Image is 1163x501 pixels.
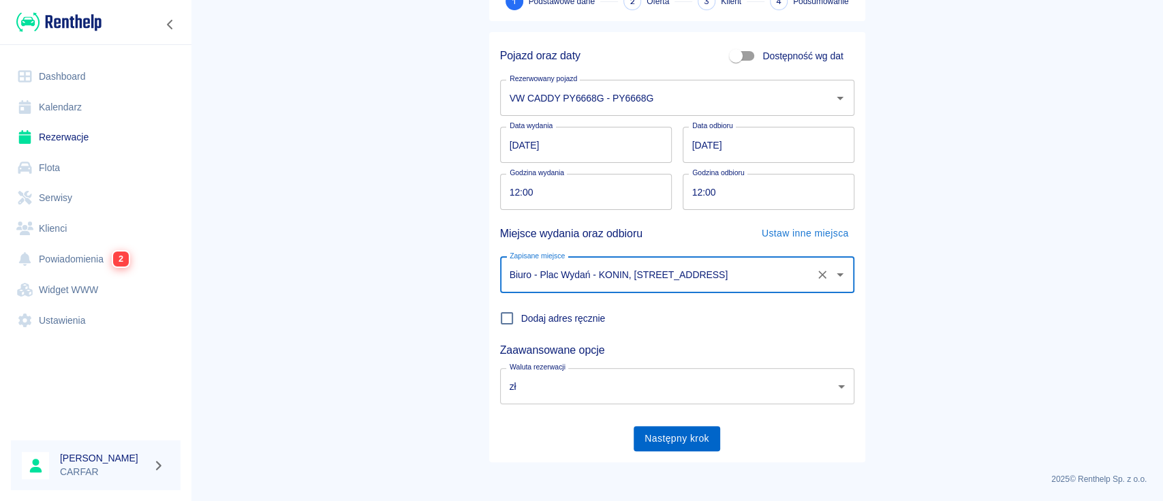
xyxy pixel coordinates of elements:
span: 2 [113,252,129,267]
img: Renthelp logo [16,11,102,33]
a: Widget WWW [11,275,181,305]
a: Dashboard [11,61,181,92]
h5: Pojazd oraz daty [500,49,580,63]
label: Waluta rezerwacji [510,362,565,372]
a: Rezerwacje [11,122,181,153]
label: Data wydania [510,121,553,131]
label: Data odbioru [692,121,733,131]
div: zł [500,368,854,404]
button: Wyczyść [813,265,832,284]
button: Otwórz [831,89,850,108]
h5: Zaawansowane opcje [500,344,854,357]
p: 2025 © Renthelp Sp. z o.o. [207,473,1147,485]
button: Następny krok [634,426,720,451]
span: Dostępność wg dat [762,49,843,63]
input: hh:mm [500,174,662,210]
a: Serwisy [11,183,181,213]
button: Otwórz [831,265,850,284]
button: Ustaw inne miejsca [756,221,854,246]
label: Godzina wydania [510,168,564,178]
a: Klienci [11,213,181,244]
input: DD.MM.YYYY [683,127,854,163]
button: Zwiń nawigację [160,16,181,33]
h5: Miejsce wydania oraz odbioru [500,222,642,246]
label: Godzina odbioru [692,168,745,178]
a: Kalendarz [11,92,181,123]
input: hh:mm [683,174,845,210]
a: Ustawienia [11,305,181,336]
h6: [PERSON_NAME] [60,451,147,465]
a: Powiadomienia2 [11,243,181,275]
a: Renthelp logo [11,11,102,33]
p: CARFAR [60,465,147,479]
span: Dodaj adres ręcznie [521,312,606,326]
label: Rezerwowany pojazd [510,74,577,84]
input: DD.MM.YYYY [500,127,672,163]
label: Zapisane miejsce [510,251,565,261]
a: Flota [11,153,181,183]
